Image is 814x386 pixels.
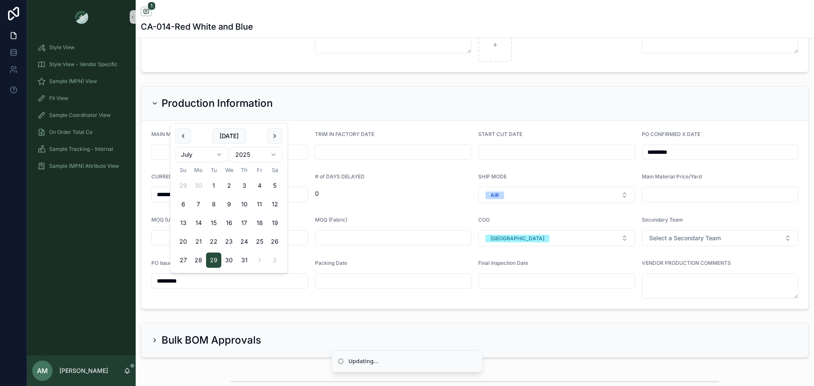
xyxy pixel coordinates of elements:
button: Saturday, July 19th, 2025 [267,215,282,230]
button: Tuesday, July 8th, 2025 [206,197,221,212]
span: START CUT DATE [478,131,522,137]
span: MAIN MATERIAL IN FACTORY [151,131,224,137]
span: Sample Tracking - Internal [49,146,113,153]
th: Wednesday [221,166,237,175]
button: Monday, July 14th, 2025 [191,215,206,230]
button: Sunday, June 29th, 2025 [176,178,191,193]
span: AM [37,366,48,376]
th: Thursday [237,166,252,175]
button: Saturday, July 5th, 2025 [267,178,282,193]
button: Tuesday, July 22nd, 2025 [206,234,221,249]
button: Friday, July 11th, 2025 [252,197,267,212]
span: PO CONFIRMED X DATE [642,131,700,137]
button: Wednesday, July 9th, 2025 [221,197,237,212]
button: Select Button [642,230,799,246]
button: Monday, July 7th, 2025 [191,197,206,212]
span: On Order Total Co [49,129,92,136]
a: Style View - Vendor Specific [32,57,131,72]
span: VENDOR PRODUCTION COMMENTS [642,260,731,266]
div: [GEOGRAPHIC_DATA] [491,235,544,242]
button: Saturday, July 26th, 2025 [267,234,282,249]
button: Tuesday, July 1st, 2025 [206,178,221,193]
a: Sample (MPN) Attribute View [32,158,131,174]
p: [PERSON_NAME] [59,367,108,375]
span: CURRENT X DATE [151,173,195,180]
button: Monday, July 28th, 2025 [191,253,206,268]
span: Fit View [49,95,68,102]
span: Secondary Team [642,217,683,223]
button: Saturday, July 12th, 2025 [267,197,282,212]
span: 1 [148,2,156,10]
a: On Order Total Co [32,125,131,140]
button: Wednesday, July 23rd, 2025 [221,234,237,249]
button: Thursday, July 24th, 2025 [237,234,252,249]
button: Thursday, July 3rd, 2025 [237,178,252,193]
h2: Bulk BOM Approvals [162,333,261,347]
button: Select Button [478,230,635,246]
span: Main Material Price/Yard [642,173,702,180]
span: Style View - Vendor Specific [49,61,117,68]
button: Friday, July 25th, 2025 [252,234,267,249]
span: PO Issue Date [151,260,185,266]
span: Sample (MPN) View [49,78,97,85]
span: Sample Coordinator View [49,112,111,119]
button: Monday, June 30th, 2025 [191,178,206,193]
button: Friday, July 18th, 2025 [252,215,267,230]
button: Sunday, July 20th, 2025 [176,234,191,249]
button: Thursday, July 31st, 2025 [237,253,252,268]
button: Sunday, July 13th, 2025 [176,215,191,230]
button: Tuesday, July 15th, 2025 [206,215,221,230]
span: Packing Date [315,260,347,266]
button: Wednesday, July 16th, 2025 [221,215,237,230]
button: Monday, July 21st, 2025 [191,234,206,249]
span: SHIP MODE [478,173,507,180]
span: Sample (MPN) Attribute View [49,163,119,169]
img: App logo [75,10,88,24]
button: Tuesday, July 29th, 2025, selected [206,253,221,268]
th: Tuesday [206,166,221,175]
span: MOQ (Fabric) [315,217,347,223]
button: Wednesday, July 30th, 2025 [221,253,237,268]
button: Thursday, July 10th, 2025 [237,197,252,212]
span: Select a Secondary Team [649,234,721,242]
button: [DATE] [212,128,246,144]
button: Thursday, July 17th, 2025 [237,215,252,230]
button: Saturday, August 2nd, 2025 [267,253,282,268]
a: Style View [32,40,131,55]
button: Select Button [478,187,635,203]
a: Sample Coordinator View [32,108,131,123]
span: # of DAYS DELAYED [315,173,365,180]
a: Sample (MPN) View [32,74,131,89]
span: COO [478,217,490,223]
a: Fit View [32,91,131,106]
span: Final Inspection Date [478,260,528,266]
button: Friday, August 1st, 2025 [252,253,267,268]
h2: Production Information [162,97,273,110]
div: AIR [491,192,499,199]
th: Saturday [267,166,282,175]
button: 1 [141,7,152,17]
th: Friday [252,166,267,175]
div: scrollable content [27,34,136,185]
span: Style View [49,44,75,51]
table: July 2025 [176,166,282,268]
span: MOQ (Units) [151,217,181,223]
button: Sunday, July 27th, 2025 [176,253,191,268]
a: Sample Tracking - Internal [32,142,131,157]
button: Friday, July 4th, 2025 [252,178,267,193]
button: Wednesday, July 2nd, 2025 [221,178,237,193]
span: 0 [315,189,472,198]
button: Sunday, July 6th, 2025 [176,197,191,212]
div: Updating... [348,357,379,366]
th: Monday [191,166,206,175]
th: Sunday [176,166,191,175]
h1: CA-014-Red White and Blue [141,21,253,33]
span: TRIM IN FACTORY DATE [315,131,374,137]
